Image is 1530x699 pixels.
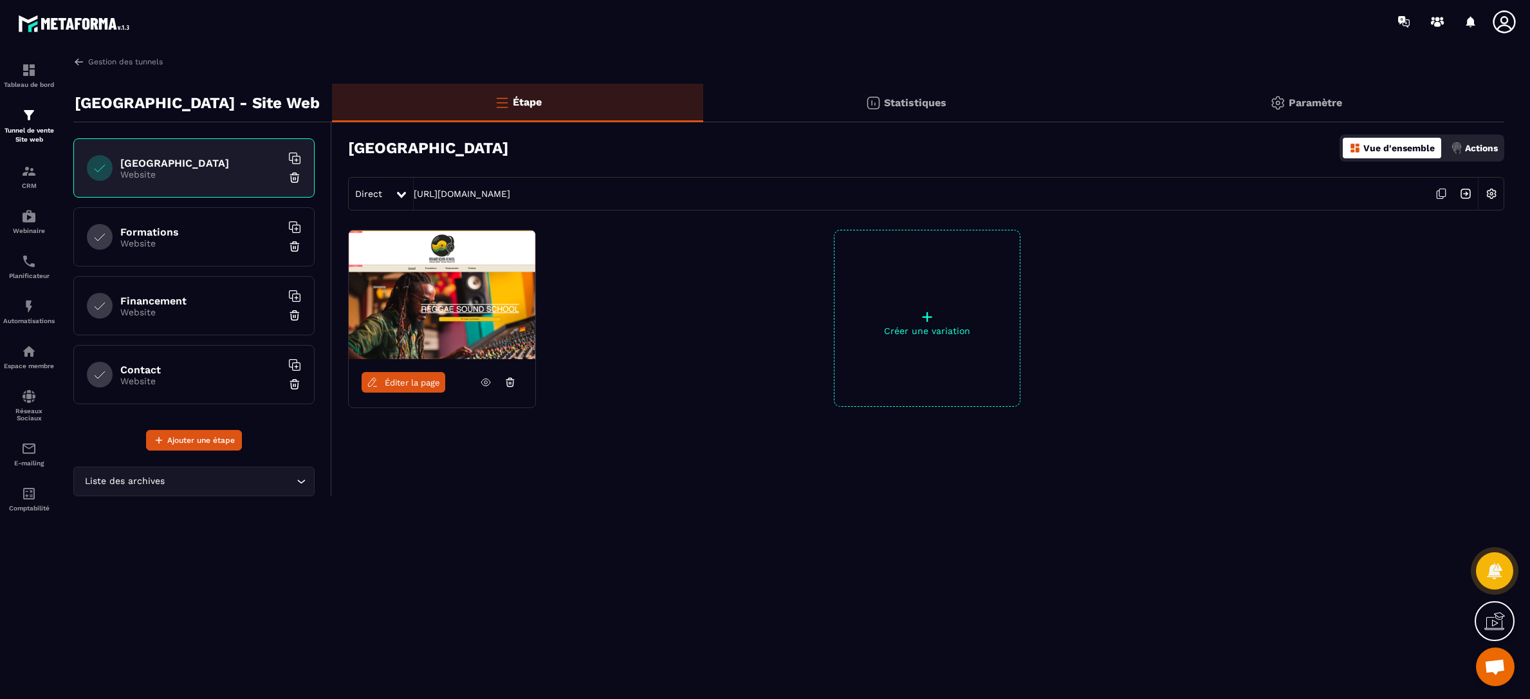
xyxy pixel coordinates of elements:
[288,240,301,253] img: trash
[3,98,55,154] a: formationformationTunnel de vente Site web
[513,96,542,108] p: Étape
[120,238,281,248] p: Website
[1465,143,1498,153] p: Actions
[3,227,55,234] p: Webinaire
[73,56,163,68] a: Gestion des tunnels
[3,334,55,379] a: automationsautomationsEspace membre
[1349,142,1361,154] img: dashboard-orange.40269519.svg
[21,486,37,501] img: accountant
[355,189,382,199] span: Direct
[348,139,508,157] h3: [GEOGRAPHIC_DATA]
[120,376,281,386] p: Website
[362,372,445,393] a: Éditer la page
[21,299,37,314] img: automations
[3,505,55,512] p: Comptabilité
[1453,182,1478,206] img: arrow-next.bcc2205e.svg
[288,309,301,322] img: trash
[3,431,55,476] a: emailemailE-mailing
[3,53,55,98] a: formationformationTableau de bord
[21,441,37,456] img: email
[21,62,37,78] img: formation
[385,378,440,387] span: Éditer la page
[146,430,242,451] button: Ajouter une étape
[21,254,37,269] img: scheduler
[865,95,881,111] img: stats.20deebd0.svg
[3,182,55,189] p: CRM
[120,169,281,180] p: Website
[3,379,55,431] a: social-networksocial-networkRéseaux Sociaux
[349,230,535,359] img: image
[3,154,55,199] a: formationformationCRM
[1270,95,1286,111] img: setting-gr.5f69749f.svg
[3,289,55,334] a: automationsautomationsAutomatisations
[1289,97,1342,109] p: Paramètre
[414,189,510,199] a: [URL][DOMAIN_NAME]
[3,81,55,88] p: Tableau de bord
[3,244,55,289] a: schedulerschedulerPlanificateur
[3,362,55,369] p: Espace membre
[1479,182,1504,206] img: setting-w.858f3a88.svg
[1451,142,1462,154] img: actions.d6e523a2.png
[3,199,55,244] a: automationsautomationsWebinaire
[167,474,293,489] input: Search for option
[884,97,946,109] p: Statistiques
[120,295,281,307] h6: Financement
[120,157,281,169] h6: [GEOGRAPHIC_DATA]
[120,226,281,238] h6: Formations
[21,209,37,224] img: automations
[3,317,55,324] p: Automatisations
[288,378,301,391] img: trash
[3,407,55,422] p: Réseaux Sociaux
[288,171,301,184] img: trash
[21,163,37,179] img: formation
[21,344,37,359] img: automations
[3,272,55,279] p: Planificateur
[834,308,1020,326] p: +
[494,95,510,110] img: bars-o.4a397970.svg
[73,56,85,68] img: arrow
[120,307,281,317] p: Website
[21,107,37,123] img: formation
[21,389,37,404] img: social-network
[3,476,55,521] a: accountantaccountantComptabilité
[120,364,281,376] h6: Contact
[834,326,1020,336] p: Créer une variation
[167,434,235,447] span: Ajouter une étape
[1476,648,1515,686] div: Ouvrir le chat
[75,90,320,116] p: [GEOGRAPHIC_DATA] - Site Web
[18,12,134,35] img: logo
[1363,143,1435,153] p: Vue d'ensemble
[82,474,167,489] span: Liste des archives
[3,126,55,144] p: Tunnel de vente Site web
[73,467,315,496] div: Search for option
[3,460,55,467] p: E-mailing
